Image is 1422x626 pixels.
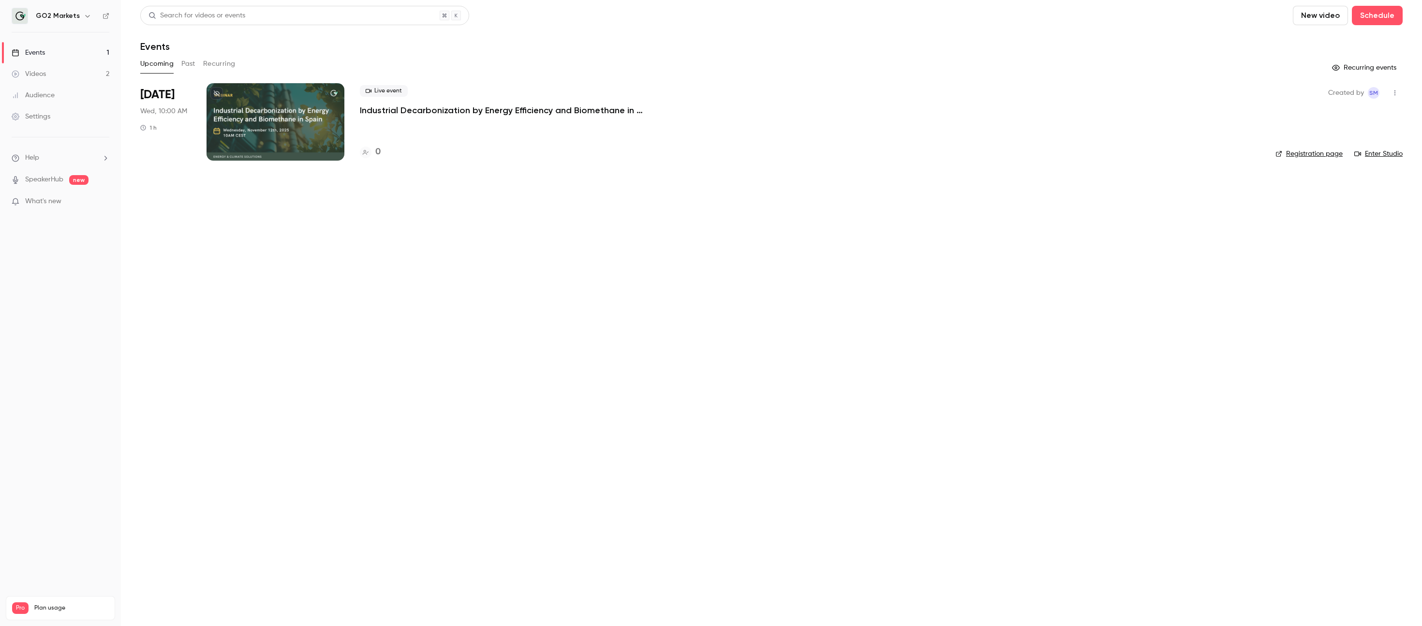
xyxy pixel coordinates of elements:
[148,11,245,21] div: Search for videos or events
[1354,149,1403,159] a: Enter Studio
[140,56,174,72] button: Upcoming
[25,175,63,185] a: SpeakerHub
[140,41,170,52] h1: Events
[25,196,61,207] span: What's new
[34,604,109,612] span: Plan usage
[12,69,46,79] div: Videos
[140,106,187,116] span: Wed, 10:00 AM
[98,197,109,206] iframe: Noticeable Trigger
[1275,149,1343,159] a: Registration page
[140,124,157,132] div: 1 h
[12,112,50,121] div: Settings
[36,11,80,21] h6: GO2 Markets
[181,56,195,72] button: Past
[375,146,381,159] h4: 0
[1293,6,1348,25] button: New video
[25,153,39,163] span: Help
[12,602,29,614] span: Pro
[69,175,89,185] span: new
[12,48,45,58] div: Events
[360,85,408,97] span: Live event
[12,153,109,163] li: help-dropdown-opener
[140,83,191,161] div: Nov 12 Wed, 10:00 AM (Europe/Berlin)
[1328,87,1364,99] span: Created by
[140,87,175,103] span: [DATE]
[12,8,28,24] img: GO2 Markets
[203,56,236,72] button: Recurring
[1352,6,1403,25] button: Schedule
[360,146,381,159] a: 0
[12,90,55,100] div: Audience
[1328,60,1403,75] button: Recurring events
[1368,87,1379,99] span: Sophia Mwema
[360,104,650,116] a: Industrial Decarbonization by Energy Efficiency and Biomethane in [GEOGRAPHIC_DATA]
[1369,87,1378,99] span: SM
